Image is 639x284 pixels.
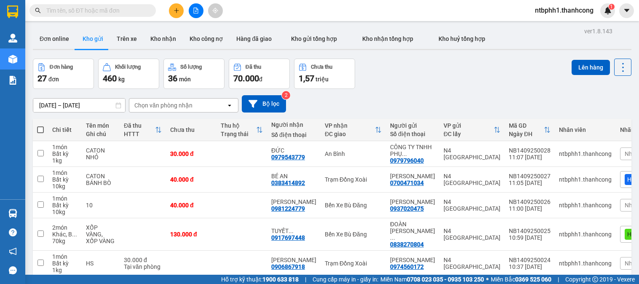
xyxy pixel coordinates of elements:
[8,34,17,43] img: warehouse-icon
[170,150,212,157] div: 30.000 đ
[584,27,612,36] div: ver 1.8.143
[294,59,355,89] button: Chưa thu1,57 triệu
[505,119,555,141] th: Toggle SortBy
[619,3,634,18] button: caret-down
[325,150,382,157] div: An Bình
[315,76,329,83] span: triệu
[271,154,305,161] div: 0979543779
[271,180,305,186] div: 0383414892
[390,241,424,248] div: 0838270804
[259,76,262,83] span: đ
[325,176,382,183] div: Trạm Đồng Xoài
[168,73,177,83] span: 36
[229,59,290,89] button: Đã thu70.000đ
[271,173,316,180] div: BÉ AN
[559,202,612,209] div: ntbphh1.thanhcong
[183,29,230,49] button: Kho công nợ
[625,150,639,157] span: Nhãn
[9,266,17,274] span: message
[208,3,223,18] button: aim
[325,131,375,137] div: ĐC giao
[390,131,435,137] div: Số điện thoại
[86,147,115,161] div: CATON NHỎ
[103,73,117,83] span: 460
[271,205,305,212] div: 0981224779
[444,122,494,129] div: VP gửi
[8,209,17,218] img: warehouse-icon
[325,231,382,238] div: Bến Xe Bù Đăng
[509,257,551,263] div: NB1409250024
[625,202,639,209] span: Nhãn
[509,154,551,161] div: 11:07 [DATE]
[444,131,494,137] div: ĐC lấy
[170,176,212,183] div: 40.000 đ
[170,126,212,133] div: Chưa thu
[509,147,551,154] div: NB1409250028
[604,7,612,14] img: icon-new-feature
[444,147,500,161] div: N4 [GEOGRAPHIC_DATA]
[262,276,299,283] strong: 1900 633 818
[33,99,125,112] input: Select a date range.
[325,202,382,209] div: Bến Xe Bù Đăng
[86,202,115,209] div: 10
[120,119,166,141] th: Toggle SortBy
[76,29,110,49] button: Kho gửi
[509,122,544,129] div: Mã GD
[305,275,306,284] span: |
[625,260,639,267] span: Nhãn
[52,231,78,238] div: Khác, Bất kỳ
[362,35,413,42] span: Kho nhận tổng hợp
[180,64,202,70] div: Số lượng
[230,29,278,49] button: Hàng đã giao
[509,198,551,205] div: NB1409250026
[124,263,162,270] div: Tại văn phòng
[189,3,203,18] button: file-add
[7,5,18,18] img: logo-vxr
[86,224,115,244] div: XỐP VÀNG, XỐP VÀNG
[9,247,17,255] span: notification
[50,64,73,70] div: Đơn hàng
[52,150,78,157] div: Bất kỳ
[390,198,435,205] div: HỒ THANH PHƯỚC
[52,195,78,202] div: 1 món
[193,8,199,13] span: file-add
[9,228,17,236] span: question-circle
[609,4,615,10] sup: 1
[407,276,484,283] strong: 0708 023 035 - 0935 103 250
[217,119,267,141] th: Toggle SortBy
[35,8,41,13] span: search
[86,173,115,186] div: CATON BÁNH BÒ
[559,150,612,157] div: ntbphh1.thanhcong
[271,147,316,154] div: ĐỨC
[559,231,612,238] div: ntbphh1.thanhcong
[86,131,115,137] div: Ghi chú
[311,64,332,70] div: Chưa thu
[390,157,424,164] div: 0979796040
[528,5,600,16] span: ntbphh1.thanhcong
[509,173,551,180] div: NB1409250027
[86,260,115,267] div: HS
[271,131,316,138] div: Số điện thoại
[86,122,115,129] div: Tên món
[390,144,435,157] div: CÔNG TY TNHH PHỤ TÙNG CƠ GIỚI A TÀI
[170,202,212,209] div: 40.000 đ
[144,29,183,49] button: Kho nhận
[52,183,78,190] div: 10 kg
[174,8,179,13] span: plus
[515,276,551,283] strong: 0369 525 060
[509,180,551,186] div: 11:05 [DATE]
[299,73,314,83] span: 1,57
[52,224,78,231] div: 2 món
[271,263,305,270] div: 0906867918
[444,257,500,270] div: N4 [GEOGRAPHIC_DATA]
[52,238,78,244] div: 70 kg
[33,59,94,89] button: Đơn hàng27đơn
[558,275,559,284] span: |
[390,180,424,186] div: 0700471034
[509,131,544,137] div: Ngày ĐH
[46,6,146,15] input: Tìm tên, số ĐT hoặc mã đơn
[509,205,551,212] div: 11:00 [DATE]
[438,35,485,42] span: Kho huỷ tổng hợp
[179,76,191,83] span: món
[313,275,378,284] span: Cung cấp máy in - giấy in:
